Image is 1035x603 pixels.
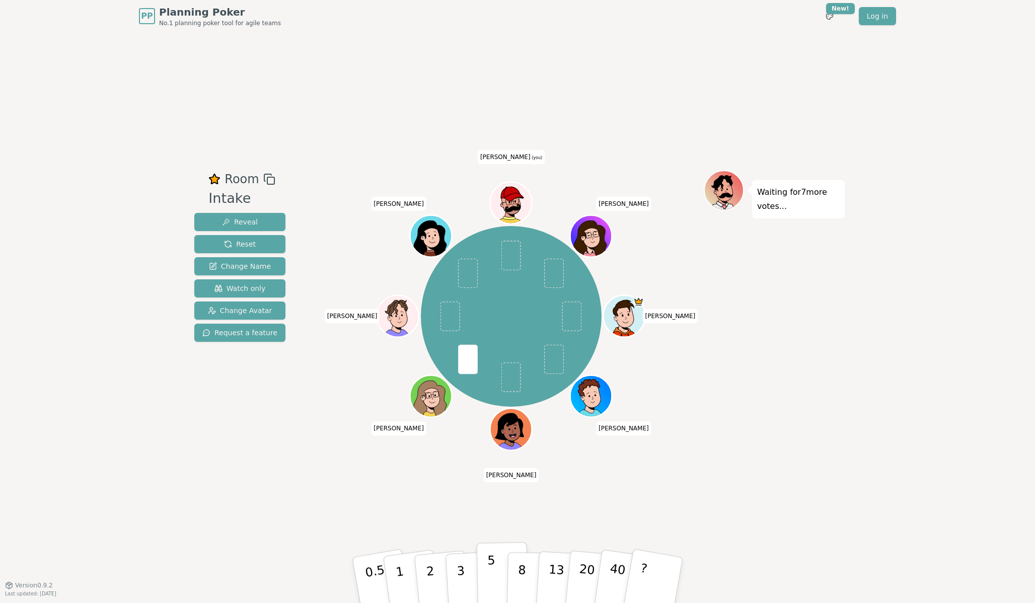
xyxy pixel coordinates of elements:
span: Click to change your name [478,150,545,164]
span: Click to change your name [371,197,426,211]
span: Request a feature [202,328,277,338]
div: Intake [208,188,275,209]
button: Watch only [194,279,285,297]
button: Change Name [194,257,285,275]
button: Request a feature [194,324,285,342]
span: Click to change your name [596,422,651,436]
span: Change Name [209,261,271,271]
span: Click to change your name [643,309,698,323]
div: New! [826,3,855,14]
span: PP [141,10,153,22]
span: Last updated: [DATE] [5,591,56,596]
span: Watch only [214,283,266,293]
span: Click to change your name [325,309,380,323]
button: New! [821,7,839,25]
button: Change Avatar [194,301,285,320]
span: Click to change your name [596,197,651,211]
a: PPPlanning PokerNo.1 planning poker tool for agile teams [139,5,281,27]
span: Diego D is the host [634,296,644,307]
span: Reset [224,239,256,249]
button: Remove as favourite [208,170,220,188]
button: Reveal [194,213,285,231]
button: Reset [194,235,285,253]
span: Planning Poker [159,5,281,19]
span: (you) [531,156,543,160]
span: Version 0.9.2 [15,581,53,589]
span: No.1 planning poker tool for agile teams [159,19,281,27]
p: Waiting for 7 more votes... [757,185,840,213]
a: Log in [859,7,896,25]
span: Change Avatar [208,306,272,316]
button: Version0.9.2 [5,581,53,589]
span: Click to change your name [484,468,539,482]
span: Click to change your name [371,422,426,436]
span: Room [225,170,259,188]
button: Click to change your avatar [491,183,531,222]
span: Reveal [222,217,258,227]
